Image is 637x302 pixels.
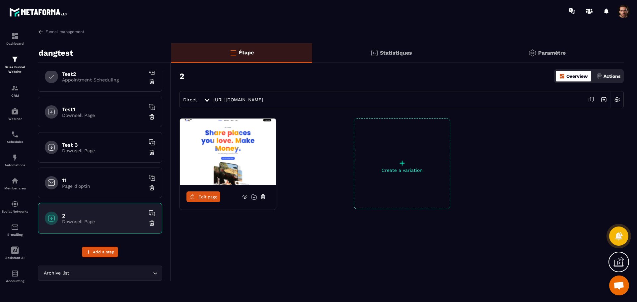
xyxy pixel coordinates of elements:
[11,154,19,162] img: automations
[62,183,145,189] p: Page d'optin
[566,74,588,79] p: Overview
[529,49,536,57] img: setting-gr.5f69749f.svg
[213,97,263,102] a: [URL][DOMAIN_NAME]
[2,195,28,218] a: social-networksocial-networkSocial Networks
[2,50,28,79] a: formationformationSales Funnel Website
[609,276,629,295] div: Mở cuộc trò chuyện
[2,65,28,74] p: Sales Funnel Website
[149,149,155,156] img: trash
[354,168,450,173] p: Create a variation
[2,218,28,241] a: emailemailE-mailing
[42,270,71,277] span: Archive list
[11,55,19,63] img: formation
[11,107,19,115] img: automations
[93,249,114,255] span: Add a step
[179,72,184,81] h3: 2
[62,213,145,219] h6: 2
[2,256,28,260] p: Assistant AI
[183,97,197,102] span: Direct
[62,106,145,113] h6: Test1
[2,186,28,190] p: Member area
[2,233,28,236] p: E-mailing
[9,6,69,18] img: logo
[11,84,19,92] img: formation
[370,49,378,57] img: stats.20deebd0.svg
[180,119,276,185] img: image
[149,78,155,85] img: trash
[198,194,218,199] span: Edit page
[11,223,19,231] img: email
[186,191,220,202] a: Edit page
[2,117,28,121] p: Webinar
[62,148,145,153] p: Downsell Page
[11,32,19,40] img: formation
[354,158,450,168] p: +
[2,42,28,45] p: Dashboard
[2,102,28,126] a: automationsautomationsWebinar
[2,163,28,167] p: Automations
[2,279,28,283] p: Accounting
[559,73,565,79] img: dashboard-orange.40269519.svg
[611,93,623,106] img: setting-w.858f3a88.svg
[11,130,19,138] img: scheduler
[2,79,28,102] a: formationformationCRM
[2,27,28,50] a: formationformationDashboard
[62,113,145,118] p: Downsell Page
[380,50,412,56] p: Statistiques
[596,73,602,79] img: actions.d6e523a2.png
[11,270,19,277] img: accountant
[38,29,84,35] a: Funnel management
[229,49,237,57] img: bars-o.4a397970.svg
[82,247,118,257] button: Add a step
[2,140,28,144] p: Scheduler
[2,149,28,172] a: automationsautomationsAutomations
[2,210,28,213] p: Social Networks
[2,241,28,265] a: Assistant AI
[149,184,155,191] img: trash
[2,172,28,195] a: automationsautomationsMember area
[2,265,28,288] a: accountantaccountantAccounting
[38,29,44,35] img: arrow
[149,114,155,120] img: trash
[62,77,145,82] p: Appointment Scheduling
[239,49,254,56] p: Étape
[149,220,155,226] img: trash
[598,93,610,106] img: arrow-next.bcc2205e.svg
[62,71,145,77] h6: Test2
[11,200,19,208] img: social-network
[62,219,145,224] p: Downsell Page
[538,50,566,56] p: Paramètre
[38,46,73,60] p: dangtest
[11,177,19,185] img: automations
[2,126,28,149] a: schedulerschedulerScheduler
[603,74,620,79] p: Actions
[62,142,145,148] h6: Test 3
[71,270,151,277] input: Search for option
[62,177,145,183] h6: 11
[38,266,162,281] div: Search for option
[2,94,28,97] p: CRM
